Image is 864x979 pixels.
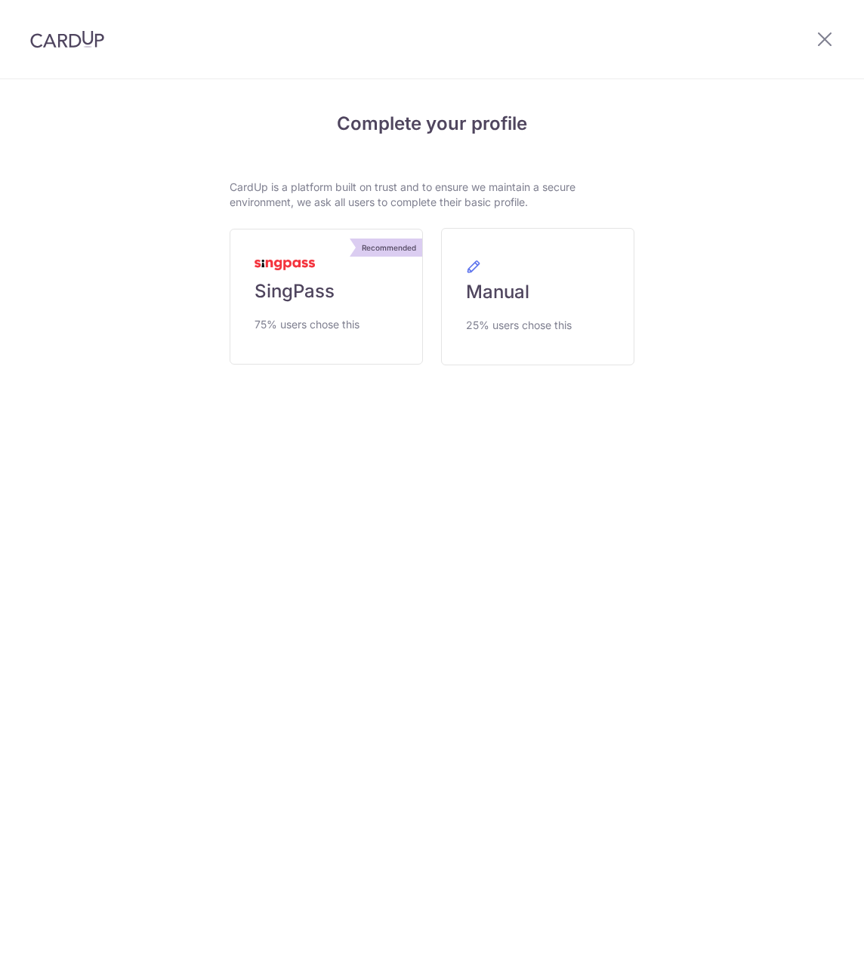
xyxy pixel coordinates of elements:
span: 75% users chose this [255,316,359,334]
img: CardUp [30,30,104,48]
span: 25% users chose this [466,316,572,334]
iframe: Opens a widget where you can find more information [767,934,849,971]
h4: Complete your profile [230,110,634,137]
span: Manual [466,280,529,304]
div: Recommended [356,239,422,257]
a: Recommended SingPass 75% users chose this [230,229,423,365]
span: SingPass [255,279,335,303]
img: MyInfoLogo [255,260,315,270]
p: CardUp is a platform built on trust and to ensure we maintain a secure environment, we ask all us... [230,180,634,210]
a: Manual 25% users chose this [441,228,634,365]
